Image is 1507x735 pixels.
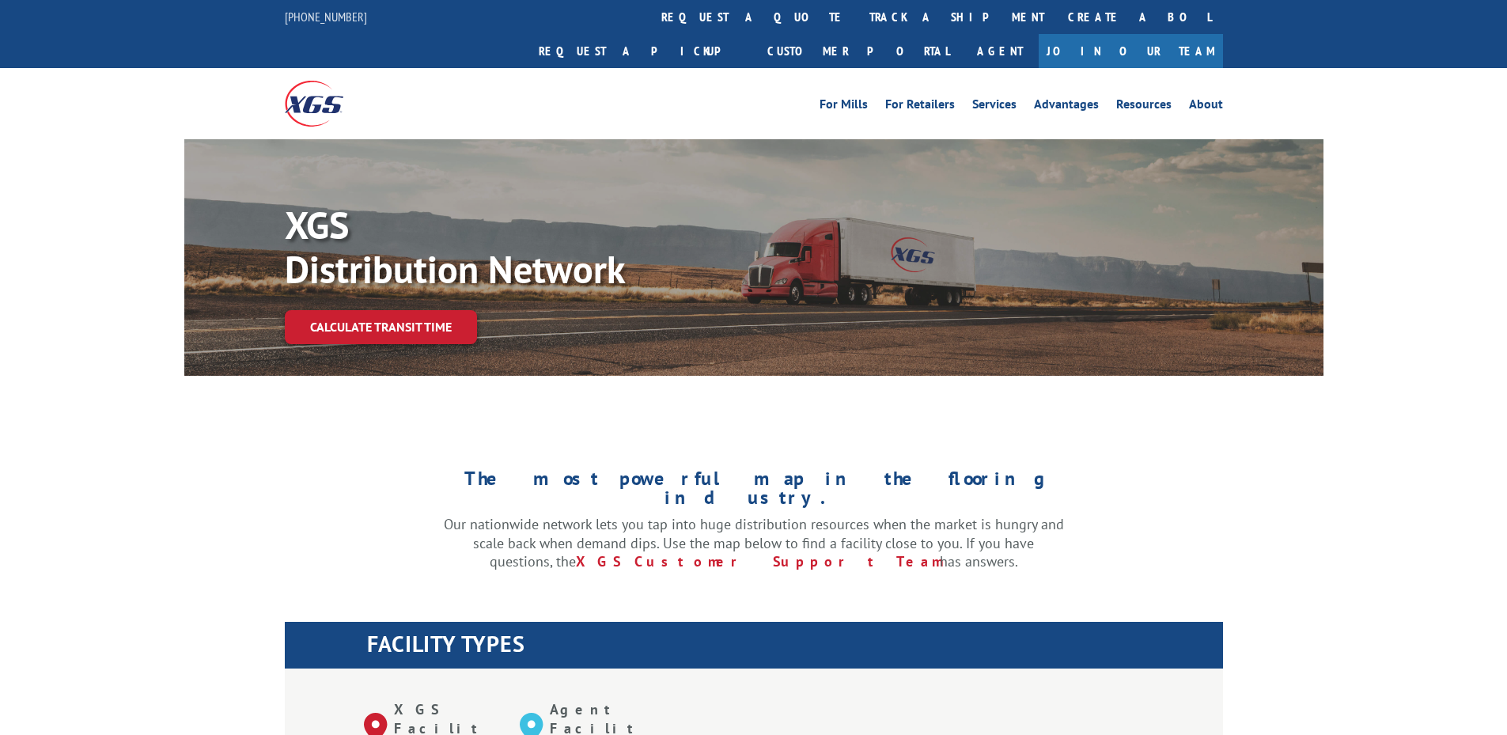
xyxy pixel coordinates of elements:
[576,552,940,570] a: XGS Customer Support Team
[1039,34,1223,68] a: Join Our Team
[285,203,759,291] p: XGS Distribution Network
[961,34,1039,68] a: Agent
[285,310,477,344] a: Calculate transit time
[1034,98,1099,116] a: Advantages
[285,9,367,25] a: [PHONE_NUMBER]
[367,633,1223,663] h1: FACILITY TYPES
[972,98,1017,116] a: Services
[444,515,1064,571] p: Our nationwide network lets you tap into huge distribution resources when the market is hungry an...
[527,34,755,68] a: Request a pickup
[1189,98,1223,116] a: About
[444,469,1064,515] h1: The most powerful map in the flooring industry.
[820,98,868,116] a: For Mills
[755,34,961,68] a: Customer Portal
[885,98,955,116] a: For Retailers
[1116,98,1172,116] a: Resources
